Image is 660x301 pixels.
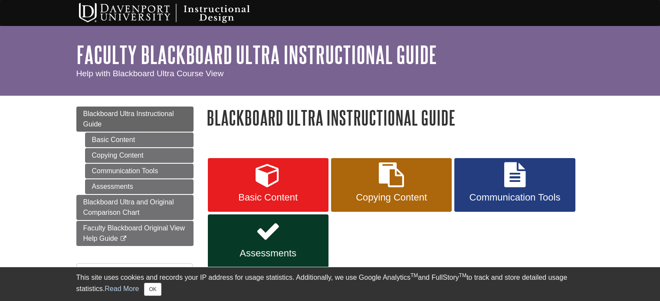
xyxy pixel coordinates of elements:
span: Blackboard Ultra Instructional Guide [83,110,174,128]
a: Faculty Blackboard Ultra Instructional Guide [76,41,437,68]
span: Help with Blackboard Ultra Course View [76,69,224,78]
span: Blackboard Ultra and Original Comparison Chart [83,198,174,216]
span: Basic Content [214,192,322,203]
a: Blackboard Ultra and Original Comparison Chart [76,195,194,220]
h1: Blackboard Ultra Instructional Guide [207,107,584,129]
span: Faculty Blackboard Original View Help Guide [83,224,185,242]
button: Close [144,283,161,296]
a: Assessments [208,214,328,268]
a: Communication Tools [85,164,194,178]
div: This site uses cookies and records your IP address for usage statistics. Additionally, we use Goo... [76,272,584,296]
i: This link opens in a new window [120,236,127,242]
span: Communication Tools [461,192,568,203]
a: Read More [105,285,139,292]
a: Communication Tools [454,158,575,212]
a: Basic Content [208,158,328,212]
span: Assessments [214,248,322,259]
a: Blackboard Ultra Instructional Guide [76,107,194,132]
img: Davenport University Instructional Design [72,2,280,24]
sup: TM [459,272,466,278]
a: Assessments [85,179,194,194]
span: Copying Content [338,192,445,203]
h2: More Blackboard Help [77,264,192,282]
sup: TM [410,272,418,278]
a: Basic Content [85,133,194,147]
a: Faculty Blackboard Original View Help Guide [76,221,194,246]
a: Copying Content [331,158,452,212]
a: Copying Content [85,148,194,163]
